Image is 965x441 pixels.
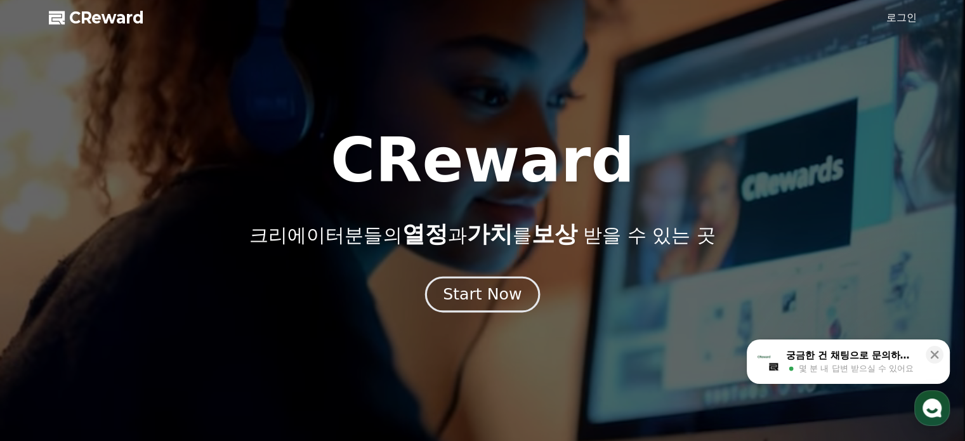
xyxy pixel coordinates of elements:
[196,355,211,365] span: 설정
[466,221,512,247] span: 가치
[425,276,540,312] button: Start Now
[164,336,244,367] a: 설정
[531,221,577,247] span: 보상
[49,8,144,28] a: CReward
[40,355,48,365] span: 홈
[402,221,447,247] span: 열정
[84,336,164,367] a: 대화
[886,10,917,25] a: 로그인
[443,284,522,305] div: Start Now
[249,221,715,247] p: 크리에이터분들의 과 를 받을 수 있는 곳
[428,290,537,302] a: Start Now
[4,336,84,367] a: 홈
[331,130,634,191] h1: CReward
[69,8,144,28] span: CReward
[116,355,131,365] span: 대화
